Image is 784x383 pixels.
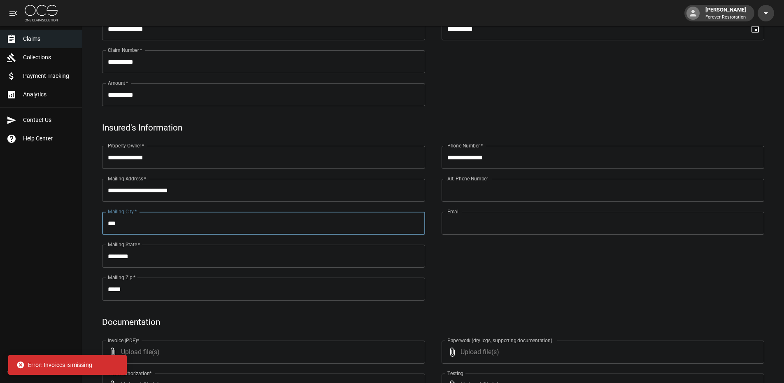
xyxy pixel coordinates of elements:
span: Analytics [23,90,75,99]
label: Mailing City [108,208,137,215]
label: Mailing Address [108,175,146,182]
div: [PERSON_NAME] [702,6,749,21]
span: Upload file(s) [461,341,742,364]
label: Alt. Phone Number [447,175,488,182]
label: Property Owner [108,142,144,149]
button: open drawer [5,5,21,21]
span: Collections [23,53,75,62]
label: Claim Number [108,47,142,54]
span: Help Center [23,134,75,143]
label: Invoice (PDF)* [108,337,140,344]
span: Contact Us [23,116,75,124]
span: Payment Tracking [23,72,75,80]
label: Mailing Zip [108,274,136,281]
label: Work Authorization* [108,370,152,377]
label: Mailing State [108,241,140,248]
span: Upload file(s) [121,341,403,364]
label: Paperwork (dry logs, supporting documentation) [447,337,552,344]
div: Error: Invoices is missing [16,357,92,372]
label: Phone Number [447,142,483,149]
img: ocs-logo-white-transparent.png [25,5,58,21]
p: Forever Restoration [705,14,746,21]
div: © 2025 One Claim Solution [7,368,74,376]
button: Choose date, selected date is Sep 26, 2025 [747,21,763,37]
label: Testing [447,370,463,377]
label: Amount [108,79,128,86]
span: Claims [23,35,75,43]
label: Email [447,208,460,215]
